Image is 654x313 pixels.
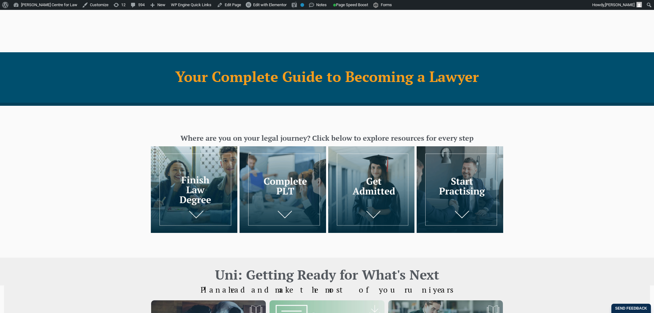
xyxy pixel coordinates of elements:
[222,285,408,295] span: ahead and make the most of your
[433,285,453,295] span: years
[300,3,304,7] div: No index
[201,285,453,295] span: Plan
[605,2,635,7] span: [PERSON_NAME]
[408,285,433,295] span: uni
[253,2,287,7] span: Edit with Elementor
[180,133,474,143] span: Where are you on your legal journey? Click below to explore resources for every step
[154,69,500,84] h1: Your Complete Guide to Becoming a Lawyer
[151,267,503,282] h2: Uni: Getting Ready for What's Next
